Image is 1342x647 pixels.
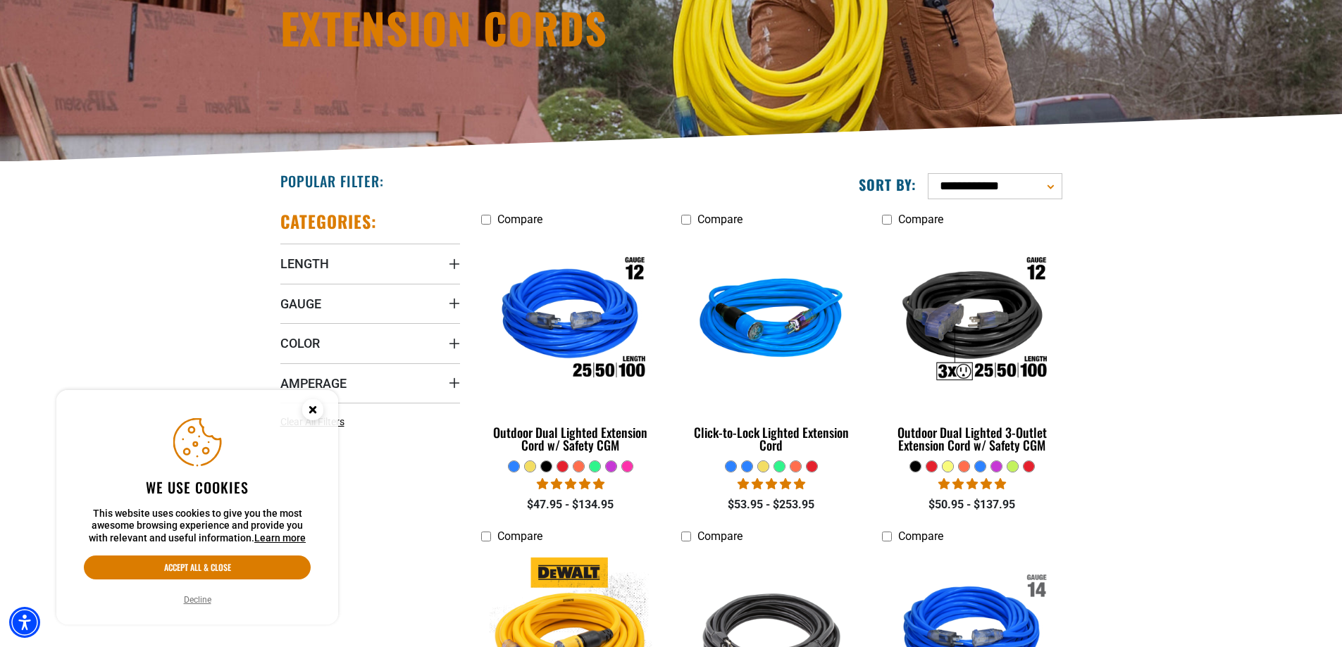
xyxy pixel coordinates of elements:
h1: Extension Cords [280,6,795,49]
div: Click-to-Lock Lighted Extension Cord [681,426,861,451]
h2: Popular Filter: [280,172,384,190]
img: blue [683,240,860,402]
span: Compare [697,529,743,543]
summary: Amperage [280,363,460,403]
span: 4.80 stars [938,477,1006,491]
span: Length [280,256,329,272]
h2: Categories: [280,211,378,232]
label: Sort by: [859,175,917,194]
span: Compare [898,213,943,226]
h2: We use cookies [84,478,311,496]
span: 4.81 stars [537,477,604,491]
div: $47.95 - $134.95 [481,496,661,513]
img: Outdoor Dual Lighted Extension Cord w/ Safety CGM [482,240,659,402]
span: Compare [898,529,943,543]
div: $50.95 - $137.95 [882,496,1062,513]
div: Accessibility Menu [9,607,40,638]
div: Outdoor Dual Lighted 3-Outlet Extension Cord w/ Safety CGM [882,426,1062,451]
a: blue Click-to-Lock Lighted Extension Cord [681,233,861,460]
a: Outdoor Dual Lighted Extension Cord w/ Safety CGM Outdoor Dual Lighted Extension Cord w/ Safety CGM [481,233,661,460]
div: Outdoor Dual Lighted Extension Cord w/ Safety CGM [481,426,661,451]
img: Outdoor Dual Lighted 3-Outlet Extension Cord w/ Safety CGM [883,240,1061,402]
summary: Gauge [280,284,460,323]
button: Accept all & close [84,555,311,579]
span: Compare [497,213,542,226]
summary: Length [280,244,460,283]
button: Decline [180,593,216,607]
a: Outdoor Dual Lighted 3-Outlet Extension Cord w/ Safety CGM Outdoor Dual Lighted 3-Outlet Extensio... [882,233,1062,460]
span: 4.87 stars [738,477,805,491]
p: This website uses cookies to give you the most awesome browsing experience and provide you with r... [84,508,311,545]
summary: Color [280,323,460,363]
div: $53.95 - $253.95 [681,496,861,513]
span: Amperage [280,375,347,391]
span: Compare [697,213,743,226]
span: Compare [497,529,542,543]
span: Color [280,335,320,351]
button: Close this option [287,390,338,434]
span: Gauge [280,296,321,312]
aside: Cookie Consent [56,390,338,625]
a: This website uses cookies to give you the most awesome browsing experience and provide you with r... [254,532,306,544]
